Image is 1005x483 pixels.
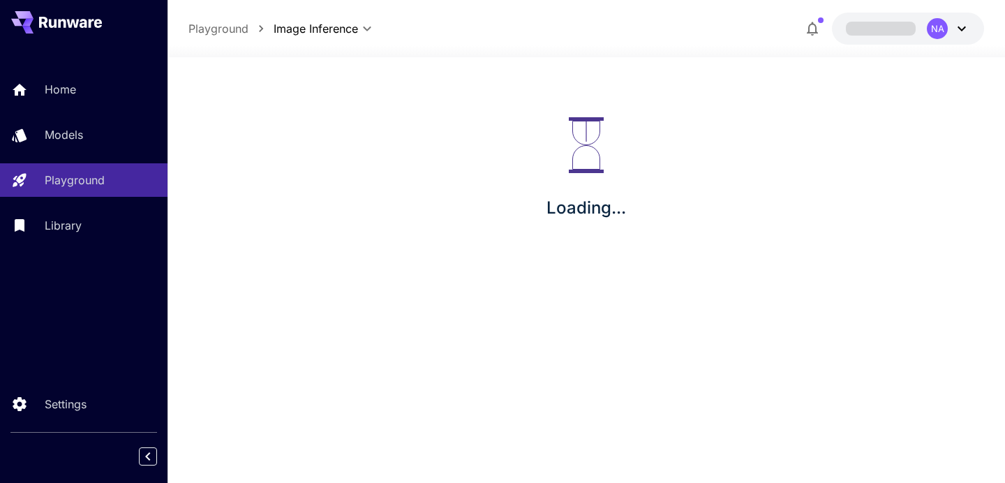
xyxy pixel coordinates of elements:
[188,20,274,37] nav: breadcrumb
[45,396,87,413] p: Settings
[188,20,248,37] a: Playground
[546,195,626,221] p: Loading...
[927,18,948,39] div: NA
[139,447,157,466] button: Collapse sidebar
[45,217,82,234] p: Library
[45,172,105,188] p: Playground
[274,20,358,37] span: Image Inference
[832,13,984,45] button: NA
[149,444,167,469] div: Collapse sidebar
[45,81,76,98] p: Home
[45,126,83,143] p: Models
